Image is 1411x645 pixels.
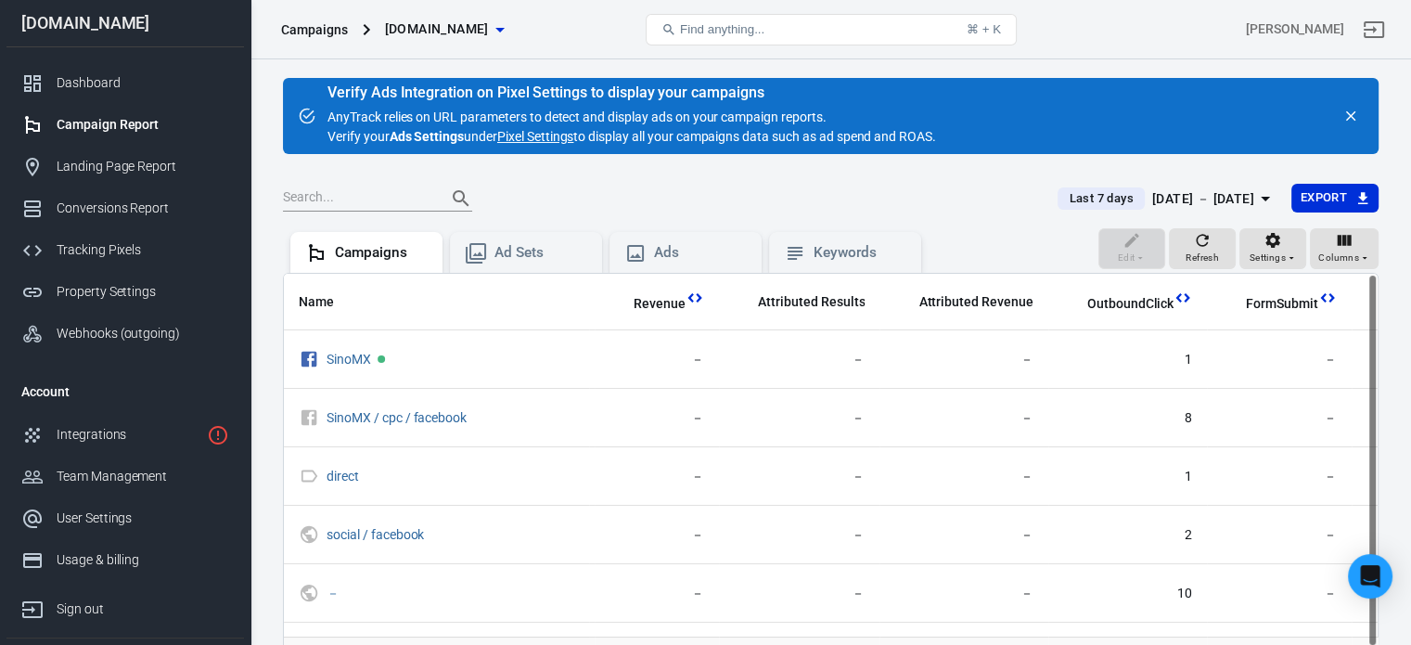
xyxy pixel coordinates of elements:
[609,526,704,545] span: －
[6,271,244,313] a: Property Settings
[494,243,587,263] div: Ad Sets
[1222,526,1337,545] span: －
[439,176,483,221] button: Search
[734,409,865,428] span: －
[327,84,936,102] div: Verify Ads Integration on Pixel Settings to display your campaigns
[609,292,686,315] span: Total revenue calculated by AnyTrack.
[1222,468,1337,486] span: －
[1063,409,1192,428] span: 8
[6,104,244,146] a: Campaign Report
[299,465,319,487] svg: Direct
[207,424,229,446] svg: 1 networks not verified yet
[299,582,319,604] svg: UTM & Web Traffic
[6,62,244,104] a: Dashboard
[6,369,244,414] li: Account
[327,352,371,367] a: SinoMX
[894,290,1033,313] span: The total revenue attributed according to your ad network (Facebook, Google, etc.)
[1352,7,1396,52] a: Sign out
[1291,184,1379,213] button: Export
[6,229,244,271] a: Tracking Pixels
[646,14,1017,45] button: Find anything...⌘ + K
[1239,228,1306,269] button: Settings
[1061,189,1140,208] span: Last 7 days
[390,129,465,144] strong: Ads Settings
[327,470,362,483] span: direct
[299,293,334,312] span: Name
[894,526,1033,545] span: －
[1152,187,1254,211] div: [DATE] － [DATE]
[57,282,229,302] div: Property Settings
[497,127,573,147] a: Pixel Settings
[327,469,359,484] a: direct
[1222,409,1337,428] span: －
[918,290,1033,313] span: The total revenue attributed according to your ad network (Facebook, Google, etc.)
[894,585,1033,603] span: －
[1222,295,1318,314] span: FormSubmit
[654,243,747,263] div: Ads
[1186,250,1219,266] span: Refresh
[327,586,340,600] a: －
[57,73,229,93] div: Dashboard
[327,527,424,542] a: social / facebook
[57,240,229,260] div: Tracking Pixels
[57,157,229,176] div: Landing Page Report
[1063,585,1192,603] span: 10
[57,600,229,619] div: Sign out
[57,425,199,445] div: Integrations
[609,468,704,486] span: －
[814,243,906,263] div: Keywords
[6,581,244,630] a: Sign out
[57,467,229,486] div: Team Management
[1087,295,1174,314] span: OutboundClick
[1063,526,1192,545] span: 2
[283,187,431,211] input: Search...
[327,410,467,425] a: SinoMX / cpc / facebook
[967,22,1001,36] div: ⌘ + K
[1310,228,1379,269] button: Columns
[1246,295,1318,314] span: FormSubmit
[734,290,865,313] span: The total conversions attributed according to your ad network (Facebook, Google, etc.)
[299,293,358,312] span: Name
[6,539,244,581] a: Usage & billing
[634,292,686,315] span: Total revenue calculated by AnyTrack.
[378,355,385,363] span: Active
[57,550,229,570] div: Usage & billing
[299,523,319,546] svg: UTM & Web Traffic
[634,295,686,314] span: Revenue
[281,20,348,39] div: Campaigns
[57,115,229,135] div: Campaign Report
[327,411,469,424] span: SinoMX / cpc / facebook
[6,187,244,229] a: Conversions Report
[734,351,865,369] span: －
[57,199,229,218] div: Conversions Report
[894,409,1033,428] span: －
[6,146,244,187] a: Landing Page Report
[918,293,1033,312] span: Attributed Revenue
[378,12,511,46] button: [DOMAIN_NAME]
[894,468,1033,486] span: －
[1063,295,1174,314] span: OutboundClick
[1250,250,1286,266] span: Settings
[327,353,374,366] span: SinoMX
[6,414,244,456] a: Integrations
[1338,103,1364,129] button: close
[6,456,244,497] a: Team Management
[1174,289,1192,307] svg: This column is calculated from AnyTrack real-time data
[1348,554,1392,599] div: Open Intercom Messenger
[1063,468,1192,486] span: 1
[299,348,319,370] svg: Facebook Ads
[680,22,764,36] span: Find anything...
[1063,351,1192,369] span: 1
[734,526,865,545] span: －
[894,351,1033,369] span: －
[57,324,229,343] div: Webhooks (outgoing)
[609,409,704,428] span: －
[1043,184,1290,214] button: Last 7 days[DATE] － [DATE]
[758,293,865,312] span: Attributed Results
[6,15,244,32] div: [DOMAIN_NAME]
[299,406,319,429] svg: Unknown Facebook
[686,289,704,307] svg: This column is calculated from AnyTrack real-time data
[57,509,229,528] div: User Settings
[734,468,865,486] span: －
[1222,585,1337,603] span: －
